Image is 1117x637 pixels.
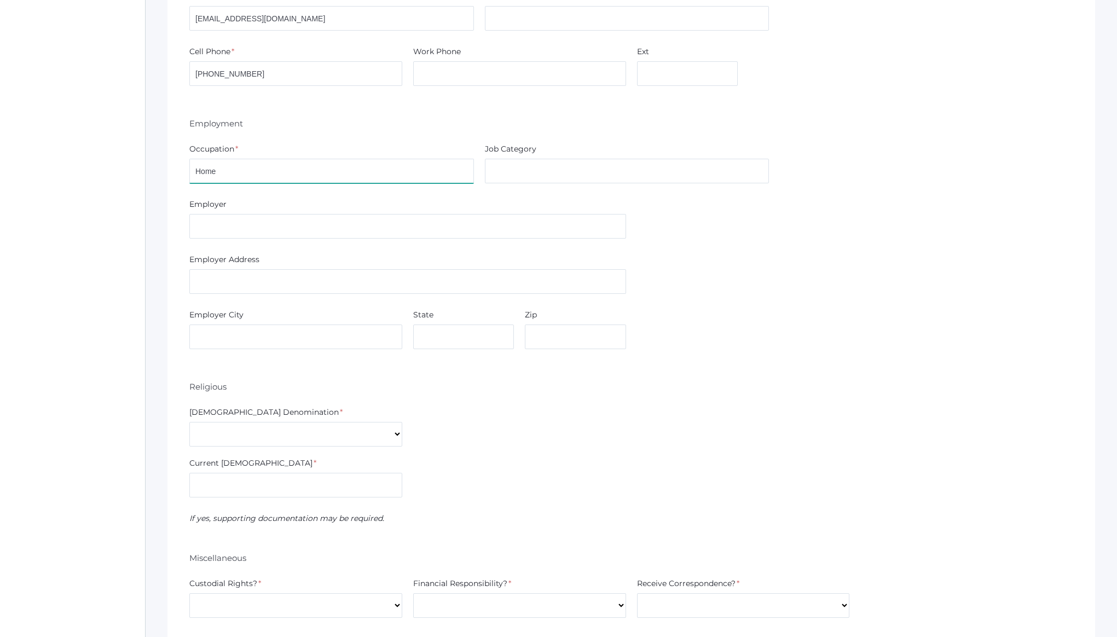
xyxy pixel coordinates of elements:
h6: Religious [189,381,227,392]
label: Cell Phone [189,46,230,57]
label: Employer [189,199,227,210]
label: Job Category [485,143,536,155]
label: Financial Responsibility? [413,578,507,589]
label: [DEMOGRAPHIC_DATA] Denomination [189,407,339,418]
em: If yes, supporting documentation may be required. [189,513,384,523]
label: Receive Correspondence? [637,578,736,589]
h6: Employment [189,118,243,129]
h6: Miscellaneous [189,553,246,563]
label: Ext [637,46,649,57]
label: Work Phone [413,46,461,57]
label: Occupation [189,143,234,155]
label: Employer Address [189,254,259,265]
label: Custodial Rights? [189,578,257,589]
label: State [413,309,433,321]
label: Zip [525,309,537,321]
label: Employer City [189,309,244,321]
label: Current [DEMOGRAPHIC_DATA] [189,458,312,469]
